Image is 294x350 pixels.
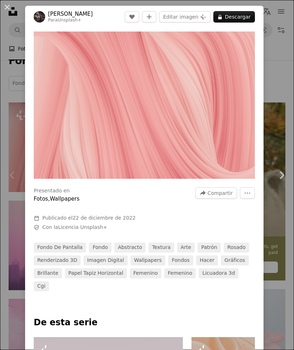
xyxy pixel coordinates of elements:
[198,243,221,253] a: patrón
[48,18,93,23] div: Para
[131,255,165,265] a: Wallpapers
[50,196,80,202] a: Wallpapers
[208,188,233,198] span: Compartir
[224,243,249,253] a: rosado
[269,141,294,210] a: Siguiente
[34,243,86,253] a: fondo de pantalla
[89,243,111,253] a: fondo
[42,224,107,231] span: Con la
[221,255,249,265] a: gráficos
[130,268,161,278] a: Femenino
[196,255,218,265] a: hacer
[125,11,139,23] button: Me gusta
[84,255,128,265] a: Imagen digital
[168,255,193,265] a: Fondos
[213,11,255,23] button: Descargar
[48,10,93,18] a: [PERSON_NAME]
[240,187,255,199] button: Más acciones
[42,215,136,221] span: Publicado el
[164,268,196,278] a: femenino
[34,32,255,179] button: Ampliar en esta imagen
[34,32,255,179] img: Un primer plano de un fondo rosa y blanco
[195,187,237,199] button: Compartir esta imagen
[199,268,238,278] a: licuadora 3d
[34,187,70,195] h3: Presentado en
[34,11,45,23] img: Ve al perfil de Pawel Czerwinski
[114,243,146,253] a: abstracto
[58,224,107,230] a: Licencia Unsplash+
[34,196,48,202] a: Fotos
[34,255,81,265] a: Renderizado 3D
[159,11,210,23] button: Editar imagen
[34,268,62,278] a: brillante
[177,243,195,253] a: arte
[48,196,50,202] span: ,
[65,268,127,278] a: papel tapiz horizontal
[148,243,174,253] a: textura
[34,281,49,291] a: cgi
[142,11,156,23] button: Añade a la colección
[34,317,255,329] p: De esta serie
[58,18,81,23] a: Unsplash+
[72,215,136,221] time: 22 de diciembre de 2022, 11:20:00 GMT-6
